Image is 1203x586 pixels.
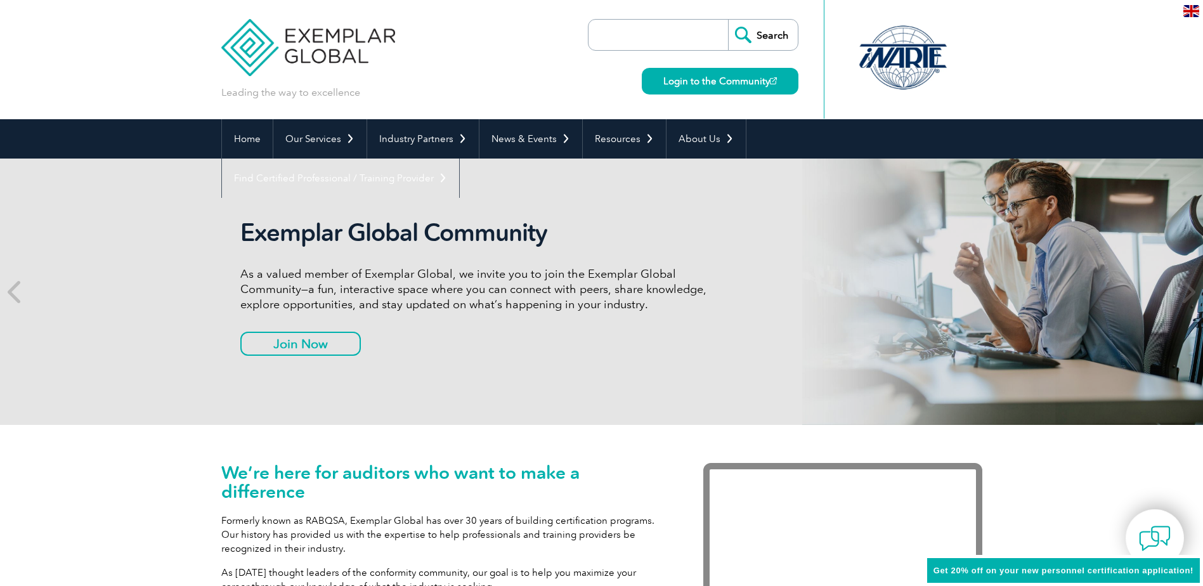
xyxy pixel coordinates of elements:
[221,86,360,100] p: Leading the way to excellence
[1183,5,1199,17] img: en
[770,77,777,84] img: open_square.png
[221,463,665,501] h1: We’re here for auditors who want to make a difference
[667,119,746,159] a: About Us
[1139,523,1171,554] img: contact-chat.png
[222,119,273,159] a: Home
[240,266,716,312] p: As a valued member of Exemplar Global, we invite you to join the Exemplar Global Community—a fun,...
[479,119,582,159] a: News & Events
[728,20,798,50] input: Search
[273,119,367,159] a: Our Services
[222,159,459,198] a: Find Certified Professional / Training Provider
[367,119,479,159] a: Industry Partners
[240,332,361,356] a: Join Now
[642,68,798,94] a: Login to the Community
[240,218,716,247] h2: Exemplar Global Community
[221,514,665,556] p: Formerly known as RABQSA, Exemplar Global has over 30 years of building certification programs. O...
[933,566,1193,575] span: Get 20% off on your new personnel certification application!
[583,119,666,159] a: Resources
